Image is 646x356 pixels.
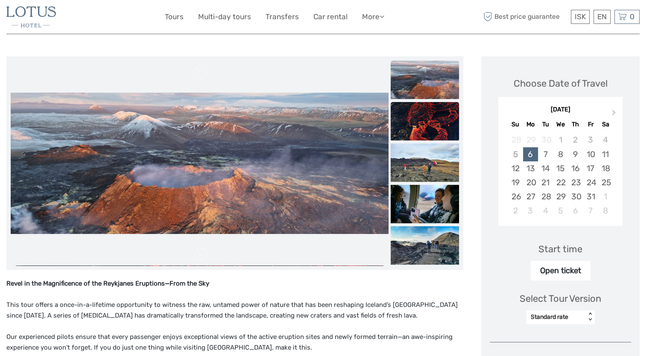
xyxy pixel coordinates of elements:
[583,119,598,130] div: Fr
[628,12,636,21] span: 0
[6,300,463,321] p: This tour offers a once-in-a-lifetime opportunity to witness the raw, untamed power of nature tha...
[6,280,209,287] strong: Revel in the Magnificence of the Reykjanes Eruptions—From the Sky
[598,119,613,130] div: Sa
[501,133,620,218] div: month 2025-10
[553,204,568,218] div: Choose Wednesday, November 5th, 2025
[520,292,601,305] div: Select Tour Version
[583,147,598,161] div: Choose Friday, October 10th, 2025
[583,133,598,147] div: Not available Friday, October 3rd, 2025
[266,11,299,23] a: Transfers
[531,313,582,321] div: Standard rate
[523,133,538,147] div: Not available Monday, September 29th, 2025
[538,147,553,161] div: Choose Tuesday, October 7th, 2025
[481,10,569,24] span: Best price guarantee
[568,175,583,190] div: Choose Thursday, October 23rd, 2025
[508,190,523,204] div: Choose Sunday, October 26th, 2025
[313,11,348,23] a: Car rental
[568,133,583,147] div: Not available Thursday, October 2nd, 2025
[553,147,568,161] div: Choose Wednesday, October 8th, 2025
[598,204,613,218] div: Choose Saturday, November 8th, 2025
[538,242,582,256] div: Start time
[391,102,459,140] img: 3fb76ba2c98e4111baa230c35ee4823e_slider_thumbnail.png
[568,161,583,175] div: Choose Thursday, October 16th, 2025
[391,61,459,99] img: dba6fe5f66934d489519cbe77c6c1a1c_slider_thumbnail.jpeg
[362,11,384,23] a: More
[568,147,583,161] div: Choose Thursday, October 9th, 2025
[553,133,568,147] div: Not available Wednesday, October 1st, 2025
[538,204,553,218] div: Choose Tuesday, November 4th, 2025
[6,6,56,27] img: 40-5dc62ba0-bbfb-450f-bd65-f0e2175b1aef_logo_small.jpg
[583,175,598,190] div: Choose Friday, October 24th, 2025
[523,119,538,130] div: Mo
[6,332,463,353] p: Our experienced pilots ensure that every passenger enjoys exceptional views of the active eruptio...
[568,190,583,204] div: Choose Thursday, October 30th, 2025
[508,161,523,175] div: Choose Sunday, October 12th, 2025
[514,77,608,90] div: Choose Date of Travel
[538,175,553,190] div: Choose Tuesday, October 21st, 2025
[198,11,251,23] a: Multi-day tours
[391,185,459,223] img: 0cfa72c64b184642b8514b974e1bc3e5_slider_thumbnail.jpeg
[391,226,459,265] img: ca88580cd94a4d04b4693c362b38b226_slider_thumbnail.jpeg
[523,204,538,218] div: Choose Monday, November 3rd, 2025
[598,161,613,175] div: Choose Saturday, October 18th, 2025
[598,133,613,147] div: Not available Saturday, October 4th, 2025
[508,204,523,218] div: Choose Sunday, November 2nd, 2025
[523,175,538,190] div: Choose Monday, October 20th, 2025
[598,190,613,204] div: Choose Saturday, November 1st, 2025
[598,175,613,190] div: Choose Saturday, October 25th, 2025
[587,312,594,321] div: < >
[553,119,568,130] div: We
[598,147,613,161] div: Choose Saturday, October 11th, 2025
[553,161,568,175] div: Choose Wednesday, October 15th, 2025
[538,119,553,130] div: Tu
[593,10,611,24] div: EN
[523,161,538,175] div: Choose Monday, October 13th, 2025
[568,119,583,130] div: Th
[568,204,583,218] div: Choose Thursday, November 6th, 2025
[531,261,590,280] div: Open ticket
[538,190,553,204] div: Choose Tuesday, October 28th, 2025
[523,147,538,161] div: Choose Monday, October 6th, 2025
[391,143,459,182] img: 06133a942dd44feeb05576e24c873824_slider_thumbnail.jpeg
[508,119,523,130] div: Su
[553,190,568,204] div: Choose Wednesday, October 29th, 2025
[508,175,523,190] div: Choose Sunday, October 19th, 2025
[583,190,598,204] div: Choose Friday, October 31st, 2025
[583,161,598,175] div: Choose Friday, October 17th, 2025
[165,11,184,23] a: Tours
[608,108,622,121] button: Next Month
[508,147,523,161] div: Not available Sunday, October 5th, 2025
[553,175,568,190] div: Choose Wednesday, October 22nd, 2025
[11,93,389,234] img: dba6fe5f66934d489519cbe77c6c1a1c_main_slider.jpeg
[498,105,623,114] div: [DATE]
[508,133,523,147] div: Not available Sunday, September 28th, 2025
[538,161,553,175] div: Choose Tuesday, October 14th, 2025
[583,204,598,218] div: Choose Friday, November 7th, 2025
[523,190,538,204] div: Choose Monday, October 27th, 2025
[575,12,586,21] span: ISK
[538,133,553,147] div: Not available Tuesday, September 30th, 2025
